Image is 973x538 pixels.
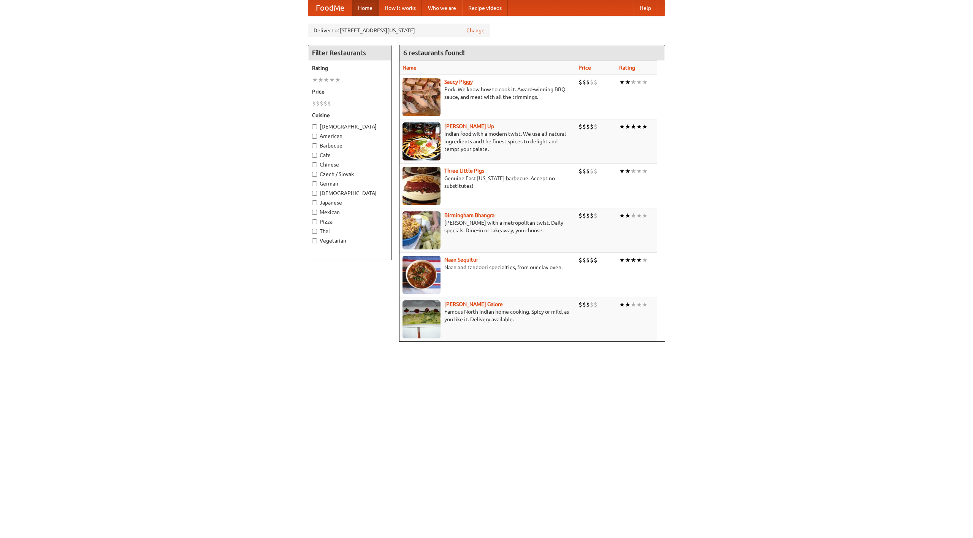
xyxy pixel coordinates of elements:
[634,0,657,16] a: Help
[636,211,642,220] li: ★
[312,181,317,186] input: German
[323,76,329,84] li: ★
[403,263,572,271] p: Naan and tandoori specialties, from our clay oven.
[444,301,503,307] a: [PERSON_NAME] Galore
[403,300,441,338] img: currygalore.jpg
[578,300,582,309] li: $
[403,65,417,71] a: Name
[594,122,597,131] li: $
[642,122,648,131] li: ★
[312,227,387,235] label: Thai
[582,300,586,309] li: $
[625,211,631,220] li: ★
[422,0,462,16] a: Who we are
[619,65,635,71] a: Rating
[403,308,572,323] p: Famous North Indian home cooking. Spicy or mild, as you like it. Delivery available.
[403,211,441,249] img: bhangra.jpg
[590,256,594,264] li: $
[619,78,625,86] li: ★
[312,88,387,95] h5: Price
[594,167,597,175] li: $
[312,99,316,108] li: $
[308,0,352,16] a: FoodMe
[312,111,387,119] h5: Cuisine
[312,172,317,177] input: Czech / Slovak
[625,256,631,264] li: ★
[312,210,317,215] input: Mexican
[312,162,317,167] input: Chinese
[642,211,648,220] li: ★
[312,170,387,178] label: Czech / Slovak
[312,238,317,243] input: Vegetarian
[578,211,582,220] li: $
[312,199,387,206] label: Japanese
[312,189,387,197] label: [DEMOGRAPHIC_DATA]
[444,168,484,174] a: Three Little Pigs
[586,122,590,131] li: $
[312,153,317,158] input: Cafe
[312,208,387,216] label: Mexican
[586,78,590,86] li: $
[631,78,636,86] li: ★
[594,78,597,86] li: $
[312,123,387,130] label: [DEMOGRAPHIC_DATA]
[312,237,387,244] label: Vegetarian
[578,122,582,131] li: $
[352,0,379,16] a: Home
[444,212,494,218] a: Birmingham Bhangra
[590,78,594,86] li: $
[312,191,317,196] input: [DEMOGRAPHIC_DATA]
[636,167,642,175] li: ★
[323,99,327,108] li: $
[582,122,586,131] li: $
[619,256,625,264] li: ★
[444,79,473,85] a: Saucy Piggy
[582,167,586,175] li: $
[590,300,594,309] li: $
[619,300,625,309] li: ★
[636,122,642,131] li: ★
[625,78,631,86] li: ★
[312,124,317,129] input: [DEMOGRAPHIC_DATA]
[578,65,591,71] a: Price
[403,175,572,190] p: Genuine East [US_STATE] barbecue. Accept no substitutes!
[625,122,631,131] li: ★
[316,99,320,108] li: $
[631,167,636,175] li: ★
[642,167,648,175] li: ★
[631,122,636,131] li: ★
[403,86,572,101] p: Pork. We know how to cook it. Award-winning BBQ sauce, and meat with all the trimmings.
[403,78,441,116] img: saucy.jpg
[586,300,590,309] li: $
[329,76,335,84] li: ★
[642,78,648,86] li: ★
[466,27,485,34] a: Change
[578,78,582,86] li: $
[403,256,441,294] img: naansequitur.jpg
[582,78,586,86] li: $
[642,300,648,309] li: ★
[586,167,590,175] li: $
[379,0,422,16] a: How it works
[625,167,631,175] li: ★
[403,49,465,56] ng-pluralize: 6 restaurants found!
[642,256,648,264] li: ★
[308,45,391,60] h4: Filter Restaurants
[636,256,642,264] li: ★
[594,256,597,264] li: $
[308,24,490,37] div: Deliver to: [STREET_ADDRESS][US_STATE]
[586,211,590,220] li: $
[312,76,318,84] li: ★
[636,78,642,86] li: ★
[312,161,387,168] label: Chinese
[594,211,597,220] li: $
[619,122,625,131] li: ★
[312,151,387,159] label: Cafe
[444,257,478,263] a: Naan Sequitur
[582,256,586,264] li: $
[590,211,594,220] li: $
[403,122,441,160] img: curryup.jpg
